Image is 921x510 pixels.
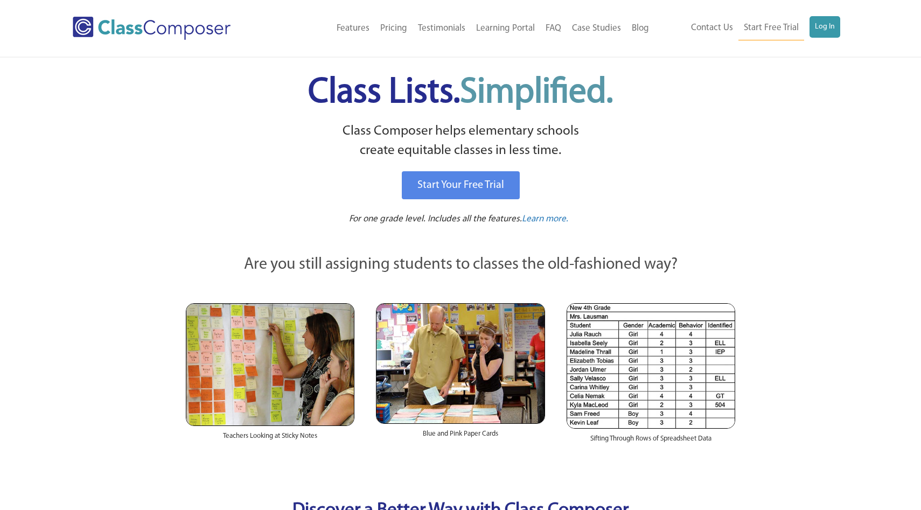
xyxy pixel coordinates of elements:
[331,17,375,40] a: Features
[738,16,804,40] a: Start Free Trial
[186,303,354,426] img: Teachers Looking at Sticky Notes
[275,17,654,40] nav: Header Menu
[402,171,520,199] a: Start Your Free Trial
[686,16,738,40] a: Contact Us
[184,122,737,161] p: Class Composer helps elementary schools create equitable classes in less time.
[654,16,840,40] nav: Header Menu
[376,424,545,450] div: Blue and Pink Paper Cards
[186,253,735,277] p: Are you still assigning students to classes the old-fashioned way?
[308,75,613,110] span: Class Lists.
[626,17,654,40] a: Blog
[810,16,840,38] a: Log In
[413,17,471,40] a: Testimonials
[567,429,735,455] div: Sifting Through Rows of Spreadsheet Data
[186,426,354,452] div: Teachers Looking at Sticky Notes
[540,17,567,40] a: FAQ
[73,17,231,40] img: Class Composer
[376,303,545,423] img: Blue and Pink Paper Cards
[567,17,626,40] a: Case Studies
[522,213,568,226] a: Learn more.
[567,303,735,429] img: Spreadsheets
[349,214,522,223] span: For one grade level. Includes all the features.
[471,17,540,40] a: Learning Portal
[417,180,504,191] span: Start Your Free Trial
[460,75,613,110] span: Simplified.
[522,214,568,223] span: Learn more.
[375,17,413,40] a: Pricing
